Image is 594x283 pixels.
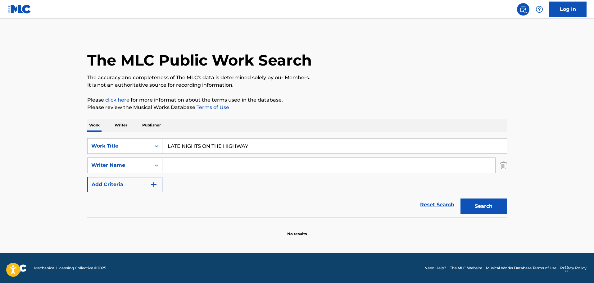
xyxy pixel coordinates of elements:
h1: The MLC Public Work Search [87,51,312,70]
button: Add Criteria [87,177,162,192]
img: search [519,6,527,13]
div: Writer Name [91,162,147,169]
p: Work [87,119,102,132]
div: Help [533,3,546,16]
a: Reset Search [417,198,457,212]
img: logo [7,264,27,272]
a: Privacy Policy [560,265,587,271]
div: Drag [565,259,569,278]
img: 9d2ae6d4665cec9f34b9.svg [150,181,157,188]
form: Search Form [87,138,507,217]
div: Work Title [91,142,147,150]
img: MLC Logo [7,5,31,14]
p: Writer [113,119,129,132]
a: click here [105,97,129,103]
a: Need Help? [424,265,446,271]
img: help [536,6,543,13]
a: Public Search [517,3,529,16]
a: Terms of Use [195,104,229,110]
img: Delete Criterion [500,157,507,173]
p: No results [287,224,307,237]
p: Please for more information about the terms used in the database. [87,96,507,104]
p: The accuracy and completeness of The MLC's data is determined solely by our Members. [87,74,507,81]
p: Publisher [140,119,163,132]
a: The MLC Website [450,265,482,271]
p: It is not an authoritative source for recording information. [87,81,507,89]
a: Musical Works Database Terms of Use [486,265,556,271]
button: Search [460,199,507,214]
a: Log In [549,2,587,17]
p: Please review the Musical Works Database [87,104,507,111]
iframe: Chat Widget [563,253,594,283]
span: Mechanical Licensing Collective © 2025 [34,265,106,271]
